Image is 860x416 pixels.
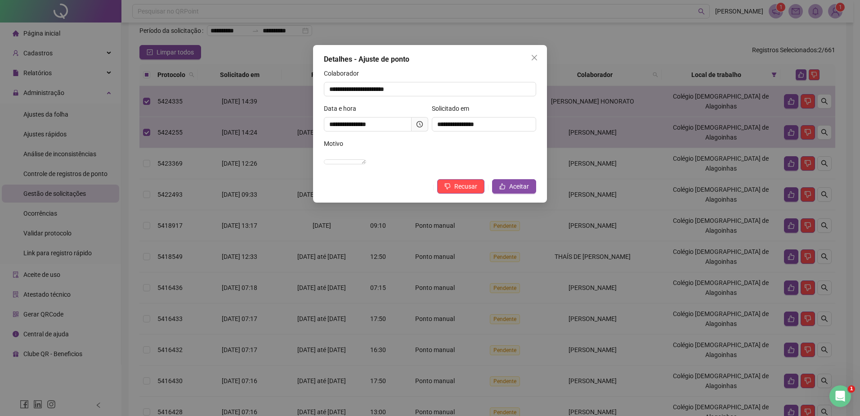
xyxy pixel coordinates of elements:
label: Solicitado em [432,104,475,113]
label: Colaborador [324,68,365,78]
span: Recusar [454,181,477,191]
label: Motivo [324,139,349,149]
div: Detalhes - Ajuste de ponto [324,54,536,65]
span: clock-circle [417,121,423,127]
iframe: Intercom live chat [829,385,851,407]
label: Data e hora [324,104,362,113]
span: close [531,54,538,61]
span: dislike [444,183,451,190]
span: 1 [848,385,855,393]
button: Aceitar [492,179,536,194]
button: Recusar [437,179,484,194]
button: Close [527,50,542,65]
span: Aceitar [509,181,529,191]
span: like [499,183,506,190]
